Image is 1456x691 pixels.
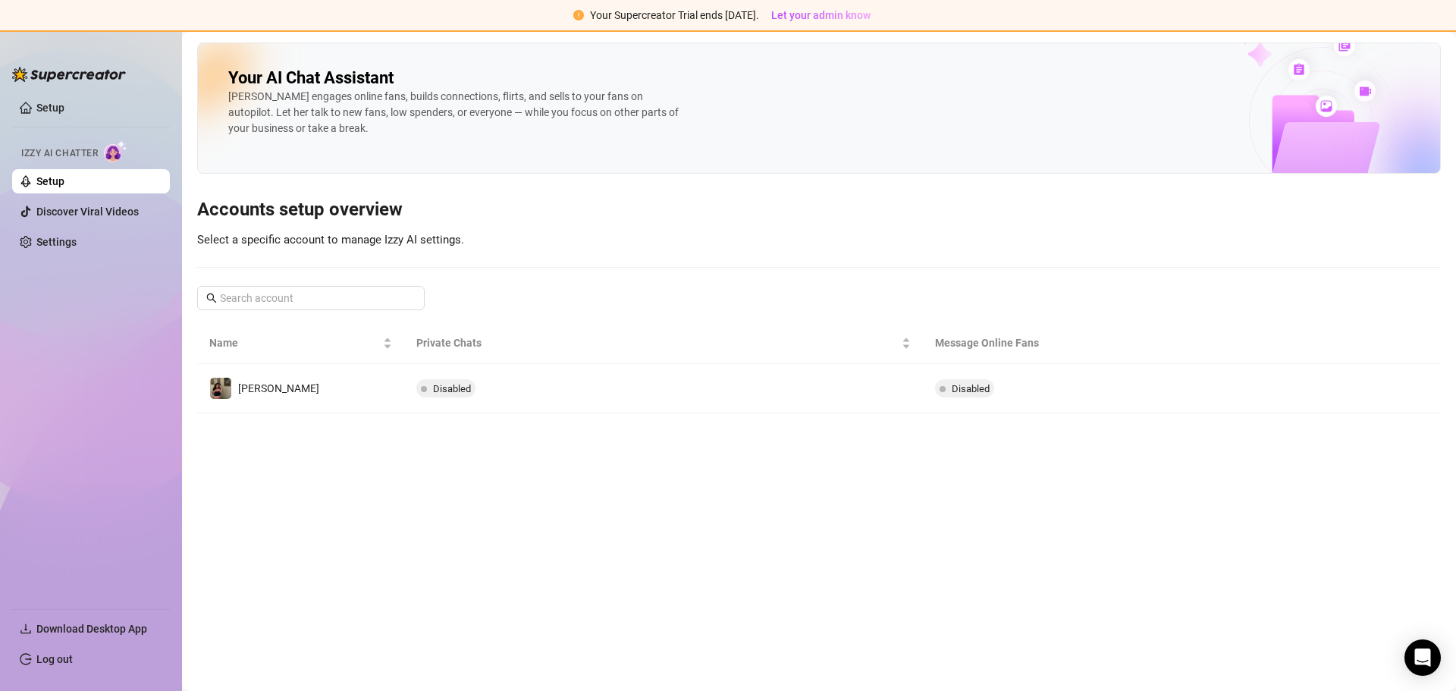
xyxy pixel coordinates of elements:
img: ai-chatter-content-library-cLFOSyPT.png [1205,18,1440,173]
span: exclamation-circle [573,10,584,20]
span: search [206,293,217,303]
div: [PERSON_NAME] engages online fans, builds connections, flirts, and sells to your fans on autopilo... [228,89,683,137]
button: Let your admin know [765,6,877,24]
span: [PERSON_NAME] [238,382,319,394]
img: logo-BBDzfeDw.svg [12,67,126,82]
a: Discover Viral Videos [36,206,139,218]
a: Setup [36,102,64,114]
span: download [20,623,32,635]
span: Your Supercreator Trial ends [DATE]. [590,9,759,21]
div: Open Intercom Messenger [1404,639,1441,676]
span: Download Desktop App [36,623,147,635]
span: Izzy AI Chatter [21,146,98,161]
img: AI Chatter [104,140,127,162]
th: Message Online Fans [923,322,1269,364]
span: Disabled [433,383,471,394]
span: Disabled [952,383,990,394]
input: Search account [220,290,403,306]
h3: Accounts setup overview [197,198,1441,222]
img: Luna [210,378,231,399]
th: Private Chats [404,322,922,364]
a: Log out [36,653,73,665]
span: Select a specific account to manage Izzy AI settings. [197,233,464,247]
h2: Your AI Chat Assistant [228,68,394,89]
th: Name [197,322,404,364]
a: Settings [36,236,77,248]
span: Private Chats [416,335,898,351]
span: Name [209,335,380,351]
span: Let your admin know [771,9,871,21]
a: Setup [36,175,64,187]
